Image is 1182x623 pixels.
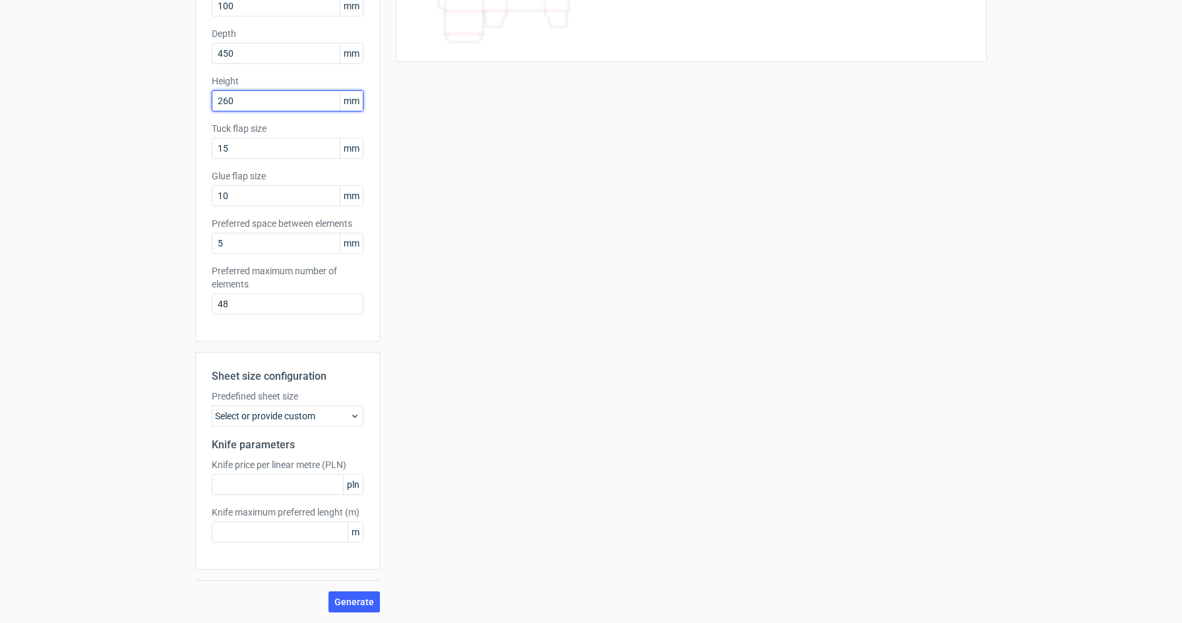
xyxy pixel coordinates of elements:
[340,186,363,206] span: mm
[212,506,363,519] label: Knife maximum preferred lenght (m)
[340,44,363,63] span: mm
[212,74,363,88] label: Height
[212,217,363,230] label: Preferred space between elements
[212,27,363,40] label: Depth
[348,522,363,542] span: m
[212,405,363,427] div: Select or provide custom
[212,169,363,183] label: Glue flap size
[340,91,363,111] span: mm
[212,264,363,291] label: Preferred maximum number of elements
[212,437,363,453] h2: Knife parameters
[340,233,363,253] span: mm
[343,475,363,494] span: pln
[334,597,374,607] span: Generate
[212,369,363,384] h2: Sheet size configuration
[212,122,363,135] label: Tuck flap size
[212,458,363,471] label: Knife price per linear metre (PLN)
[340,138,363,158] span: mm
[328,591,380,612] button: Generate
[212,390,363,403] label: Predefined sheet size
